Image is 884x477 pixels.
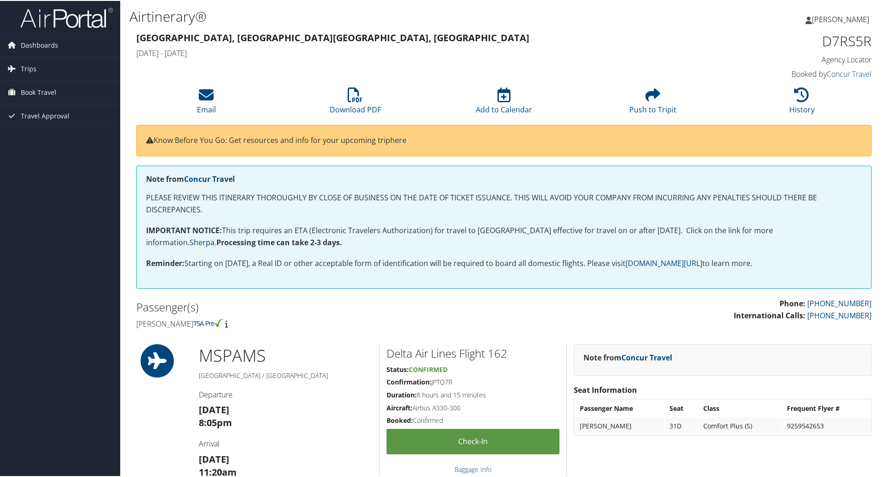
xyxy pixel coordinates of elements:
[387,415,559,424] h5: Confirmed
[20,6,113,28] img: airportal-logo.png
[136,318,497,328] h4: [PERSON_NAME]
[782,399,870,416] th: Frequent Flyer #
[699,399,781,416] th: Class
[812,13,869,24] span: [PERSON_NAME]
[780,297,805,308] strong: Phone:
[21,33,58,56] span: Dashboards
[807,297,872,308] a: [PHONE_NUMBER]
[197,92,216,114] a: Email
[807,310,872,320] a: [PHONE_NUMBER]
[789,92,815,114] a: History
[387,415,413,424] strong: Booked:
[190,236,215,247] a: Sherpa
[21,104,69,127] span: Travel Approval
[621,352,672,362] a: Concur Travel
[387,403,559,412] h5: Airbus A330-300
[390,134,406,144] a: here
[476,92,532,114] a: Add to Calendar
[184,173,235,183] a: Concur Travel
[387,390,559,399] h5: 8 hours and 15 minutes
[216,236,342,247] strong: Processing time can take 2-3 days.
[409,364,448,373] span: Confirmed
[387,403,412,411] strong: Aircraft:
[129,6,629,25] h1: Airtinerary®
[699,417,781,434] td: Comfort Plus (S)
[698,54,872,64] h4: Agency Locator
[136,298,497,314] h2: Passenger(s)
[805,5,878,32] a: [PERSON_NAME]
[146,224,222,235] strong: IMPORTANT NOTICE:
[199,389,372,399] h4: Departure
[698,31,872,50] h1: D7RS5R
[734,310,805,320] strong: International Calls:
[136,31,529,43] strong: [GEOGRAPHIC_DATA], [GEOGRAPHIC_DATA] [GEOGRAPHIC_DATA], [GEOGRAPHIC_DATA]
[629,92,676,114] a: Push to Tripit
[199,452,229,465] strong: [DATE]
[199,438,372,448] h4: Arrival
[199,403,229,415] strong: [DATE]
[199,370,372,379] h5: [GEOGRAPHIC_DATA] / [GEOGRAPHIC_DATA]
[827,68,872,78] a: Concur Travel
[387,377,431,385] strong: Confirmation:
[574,384,637,394] strong: Seat Information
[146,134,862,146] p: Know Before You Go: Get resources and info for your upcoming trip
[387,345,559,360] h2: Delta Air Lines Flight 162
[146,191,862,215] p: PLEASE REVIEW THIS ITINERARY THOROUGHLY BY CLOSE OF BUSINESS ON THE DATE OF TICKET ISSUANCE. THIS...
[583,352,672,362] strong: Note from
[193,318,223,326] img: tsa-precheck.png
[782,417,870,434] td: 9259542653
[146,257,862,269] p: Starting on [DATE], a Real ID or other acceptable form of identification will be required to boar...
[387,364,409,373] strong: Status:
[330,92,381,114] a: Download PDF
[575,417,664,434] td: [PERSON_NAME]
[387,390,417,398] strong: Duration:
[199,343,372,366] h1: MSP AMS
[387,428,559,453] a: Check-in
[626,257,702,267] a: [DOMAIN_NAME][URL]
[454,464,491,473] a: Baggage Info
[698,68,872,78] h4: Booked by
[136,47,684,57] h4: [DATE] - [DATE]
[146,173,235,183] strong: Note from
[146,257,184,267] strong: Reminder:
[387,377,559,386] h5: JPTQ7R
[665,417,698,434] td: 31D
[21,80,56,103] span: Book Travel
[199,415,232,428] strong: 8:05pm
[575,399,664,416] th: Passenger Name
[665,399,698,416] th: Seat
[146,224,862,248] p: This trip requires an ETA (Electronic Travelers Authorization) for travel to [GEOGRAPHIC_DATA] ef...
[21,56,37,80] span: Trips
